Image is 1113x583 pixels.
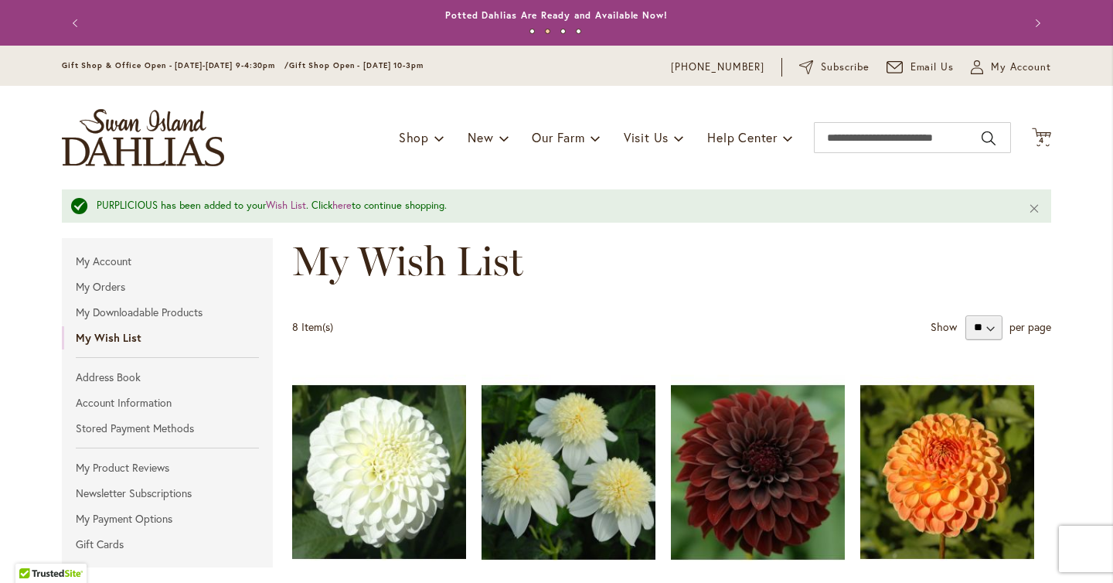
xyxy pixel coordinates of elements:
[62,482,273,505] a: Newsletter Subscriptions
[62,456,273,479] a: My Product Reviews
[62,366,273,389] a: Address Book
[292,363,466,581] img: BROOKSIDE SNOWBALL
[292,319,333,334] span: 8 Item(s)
[1020,8,1051,39] button: Next
[991,60,1051,75] span: My Account
[62,507,273,530] a: My Payment Options
[399,129,429,145] span: Shop
[62,417,273,440] a: Stored Payment Methods
[624,129,669,145] span: Visit Us
[62,60,289,70] span: Gift Shop & Office Open - [DATE]-[DATE] 9-4:30pm /
[1032,128,1051,148] button: 4
[12,528,55,571] iframe: Launch Accessibility Center
[62,391,273,414] a: Account Information
[860,363,1034,581] img: CRICHTON HONEY
[292,237,523,285] span: My Wish List
[62,250,273,273] a: My Account
[62,533,273,556] a: Gift Cards
[445,9,668,21] a: Potted Dahlias Are Ready and Available Now!
[799,60,870,75] a: Subscribe
[97,199,1005,213] div: PURPLICIOUS has been added to your . Click to continue shopping.
[62,109,224,166] a: store logo
[671,60,764,75] a: [PHONE_NUMBER]
[821,60,870,75] span: Subscribe
[482,363,655,581] img: PLATINUM BLONDE
[887,60,955,75] a: Email Us
[468,129,493,145] span: New
[931,319,957,333] strong: Show
[971,60,1051,75] button: My Account
[529,29,535,34] button: 1 of 4
[1009,319,1051,333] span: per page
[910,60,955,75] span: Email Us
[62,275,273,298] a: My Orders
[671,363,845,581] img: BLACK SATIN
[1039,135,1044,145] span: 4
[707,129,778,145] span: Help Center
[560,29,566,34] button: 3 of 4
[545,29,550,34] button: 2 of 4
[576,29,581,34] button: 4 of 4
[532,129,584,145] span: Our Farm
[332,199,352,212] a: here
[289,60,424,70] span: Gift Shop Open - [DATE] 10-3pm
[62,326,273,349] strong: My Wish List
[266,199,306,212] a: Wish List
[62,301,273,324] a: My Downloadable Products
[62,8,93,39] button: Previous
